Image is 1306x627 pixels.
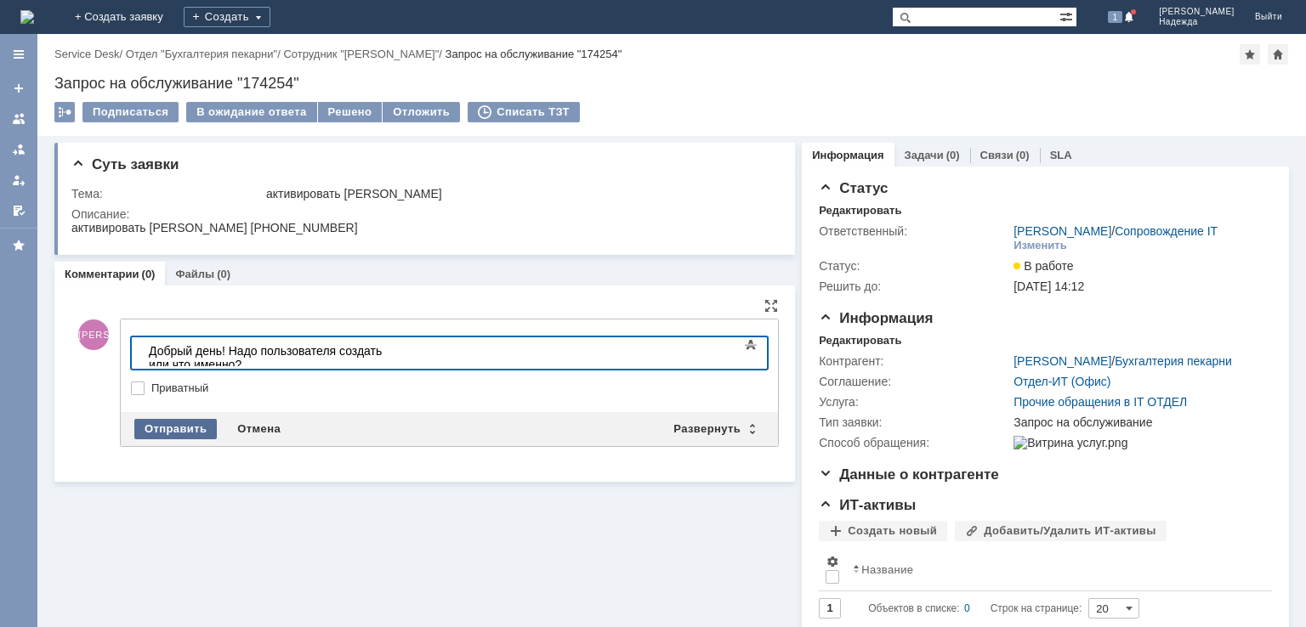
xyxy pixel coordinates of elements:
div: Тип заявки: [819,415,1010,429]
a: Сопровождение IT [1115,224,1218,238]
div: Работа с массовостью [54,102,75,122]
span: Настройки [826,555,839,568]
div: Статус: [819,259,1010,273]
div: / [1014,224,1218,238]
a: Заявки в моей ответственности [5,136,32,163]
div: Решить до: [819,280,1010,293]
div: Способ обращения: [819,436,1010,449]
th: Название [846,548,1258,591]
span: [PERSON_NAME] [1159,7,1235,17]
img: logo [20,10,34,24]
span: Показать панель инструментов [741,335,761,355]
div: Запрос на обслуживание "174254" [446,48,622,60]
a: Мои согласования [5,197,32,224]
div: На всю страницу [764,299,778,313]
a: Service Desk [54,48,120,60]
div: активировать [PERSON_NAME] [266,187,771,201]
a: Заявки на командах [5,105,32,133]
div: Изменить [1014,239,1067,252]
div: Название [861,563,913,576]
div: Создать [184,7,270,27]
a: Создать заявку [5,75,32,102]
div: Соглашение: [819,375,1010,388]
span: Расширенный поиск [1059,8,1076,24]
div: / [126,48,284,60]
span: Надежда [1159,17,1235,27]
div: Услуга: [819,395,1010,409]
div: Контрагент: [819,354,1010,368]
a: [PERSON_NAME] [1014,224,1111,238]
div: / [283,48,445,60]
span: ИТ-активы [819,497,916,513]
a: [PERSON_NAME] [1014,354,1111,368]
a: Комментарии [65,268,139,280]
div: / [54,48,126,60]
a: Отдел "Бухгалтерия пекарни" [126,48,277,60]
div: Сделать домашней страницей [1268,44,1288,65]
div: / [1014,354,1232,368]
img: Витрина услуг.png [1014,436,1127,449]
label: Приватный [151,381,764,395]
div: (0) [1016,149,1030,161]
span: В работе [1014,259,1073,273]
div: Редактировать [819,204,901,217]
div: Запрос на обслуживание [1014,415,1263,429]
a: Бухгалтерия пекарни [1115,354,1232,368]
div: Редактировать [819,334,901,347]
a: Прочие обращения в IT ОТДЕЛ [1014,395,1187,409]
div: Ответственный: [819,224,1010,238]
span: [DATE] 14:12 [1014,280,1084,293]
div: Тема: [71,187,263,201]
span: Объектов в списке: [868,602,959,614]
span: Данные о контрагенте [819,466,999,483]
a: Отдел-ИТ (Офис) [1014,375,1110,388]
div: Запрос на обслуживание "174254" [54,75,1289,92]
span: Суть заявки [71,156,179,172]
a: Задачи [905,149,944,161]
a: Сотрудник "[PERSON_NAME]" [283,48,439,60]
div: Описание: [71,207,775,221]
a: Информация [812,149,883,161]
i: Строк на странице: [868,598,1082,619]
span: 1 [1108,11,1123,23]
a: Файлы [175,268,214,280]
span: Информация [819,310,933,326]
div: 0 [964,598,970,619]
div: (0) [217,268,230,280]
div: Добрый день! Надо пользователя создать или что именно? [7,7,248,34]
div: Добавить в избранное [1240,44,1260,65]
span: Статус [819,180,888,196]
a: SLA [1050,149,1072,161]
a: Связи [980,149,1014,161]
div: (0) [142,268,156,280]
div: (0) [946,149,960,161]
span: [PERSON_NAME] [78,319,109,350]
a: Мои заявки [5,167,32,194]
a: Перейти на домашнюю страницу [20,10,34,24]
